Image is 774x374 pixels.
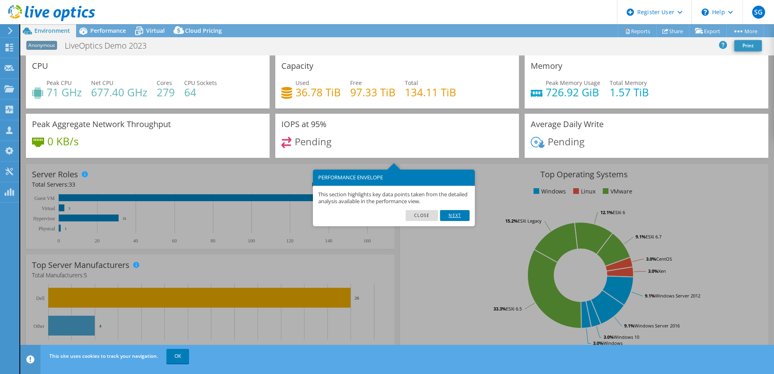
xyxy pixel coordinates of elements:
[185,27,222,34] span: Cloud Pricing
[34,27,70,34] span: Environment
[440,210,469,221] a: Next
[49,353,158,359] span: This site uses cookies to track your navigation.
[689,25,727,37] a: Export
[26,41,57,50] span: Anonymous
[166,349,189,363] a: OK
[656,25,689,37] a: Share
[752,6,765,19] span: SG
[618,25,657,37] a: Reports
[146,27,165,34] span: Virtual
[734,40,762,51] a: Print
[318,191,470,205] p: This section highlights key data points taken from the detailed analysis available in the perform...
[726,25,764,37] a: More
[61,41,159,50] h1: LiveOptics Demo 2023
[90,27,126,34] span: Performance
[406,210,438,221] a: Close
[318,175,470,180] h3: PERFORMANCE ENVELOPE
[702,8,709,16] svg: \n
